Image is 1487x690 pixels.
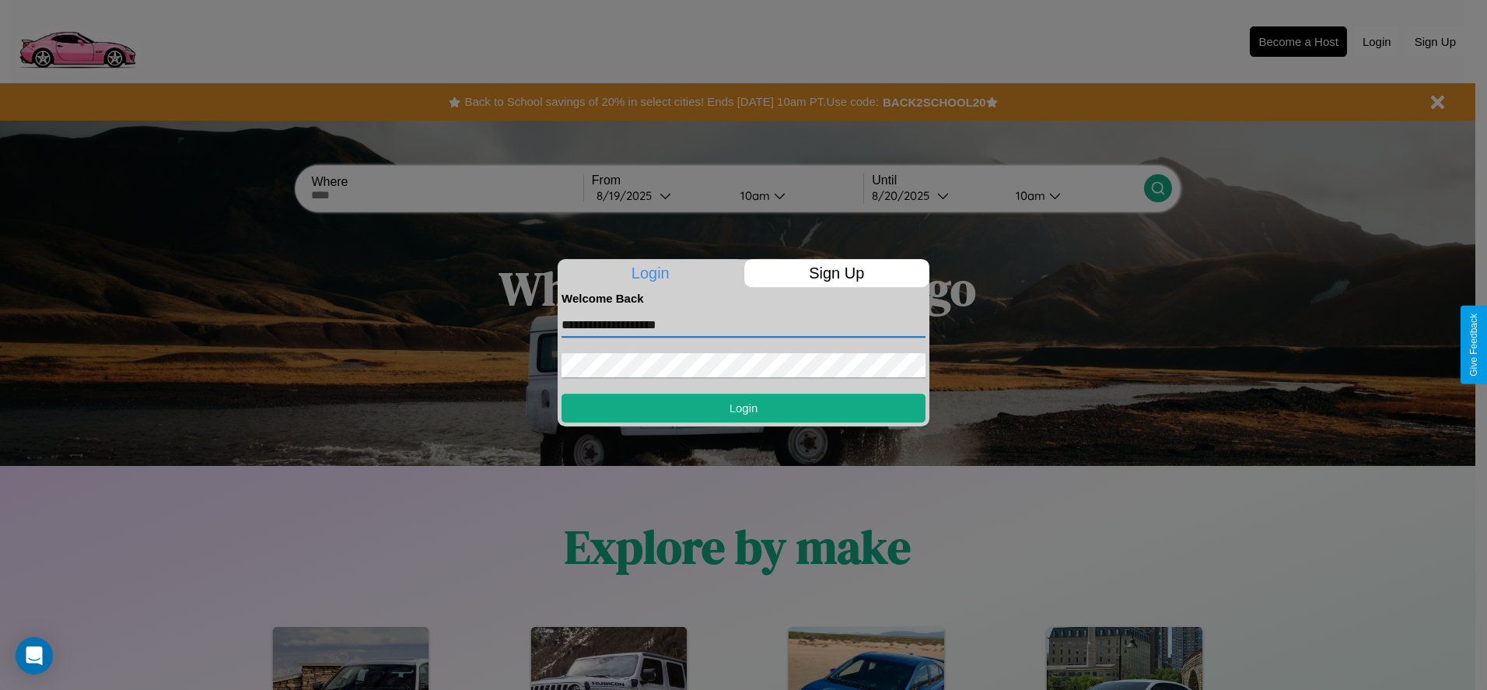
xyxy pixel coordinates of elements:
[1468,313,1479,377] div: Give Feedback
[744,259,930,287] p: Sign Up
[562,292,925,305] h4: Welcome Back
[558,259,743,287] p: Login
[562,394,925,422] button: Login
[16,637,53,674] div: Open Intercom Messenger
